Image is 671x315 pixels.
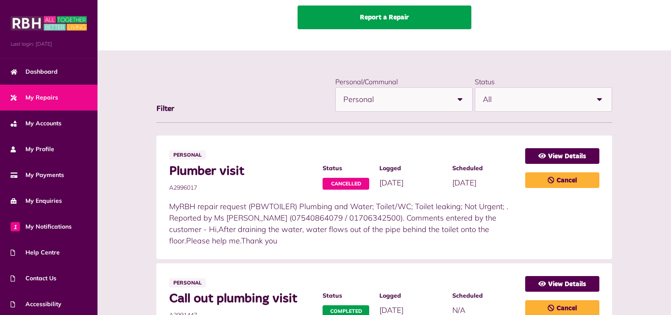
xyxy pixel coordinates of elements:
span: All [483,88,588,111]
span: Last login: [DATE] [11,40,87,48]
span: Cancelled [323,178,369,190]
span: [DATE] [379,305,404,315]
span: Status [323,164,371,173]
span: My Payments [11,171,64,180]
span: Scheduled [452,291,517,300]
span: My Accounts [11,119,61,128]
span: Logged [379,291,444,300]
span: Scheduled [452,164,517,173]
p: MyRBH repair request (PBWTOILER) Plumbing and Water; Toilet/WC; Toilet leaking; Not Urgent; . Rep... [169,201,516,246]
span: 1 [11,222,20,231]
span: Personal [169,278,206,287]
span: Contact Us [11,274,56,283]
span: My Repairs [11,93,58,102]
span: My Profile [11,145,54,154]
span: Accessibility [11,300,61,309]
img: MyRBH [11,15,87,32]
span: Help Centre [11,248,60,257]
span: My Notifications [11,222,72,231]
a: Cancel [525,172,599,188]
a: View Details [525,148,599,164]
span: Call out plumbing visit [169,291,314,307]
span: [DATE] [452,178,476,188]
span: Status [323,291,371,300]
span: A2996017 [169,183,314,192]
span: [DATE] [379,178,404,188]
a: Report a Repair [298,6,471,29]
a: View Details [525,276,599,292]
span: My Enquiries [11,196,62,205]
span: Plumber visit [169,164,314,179]
span: Filter [156,105,174,113]
span: Personal [343,88,448,111]
span: N/A [452,305,465,315]
span: Dashboard [11,67,58,76]
label: Personal/Communal [335,77,398,86]
span: Logged [379,164,444,173]
label: Status [475,77,495,86]
span: Personal [169,150,206,160]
